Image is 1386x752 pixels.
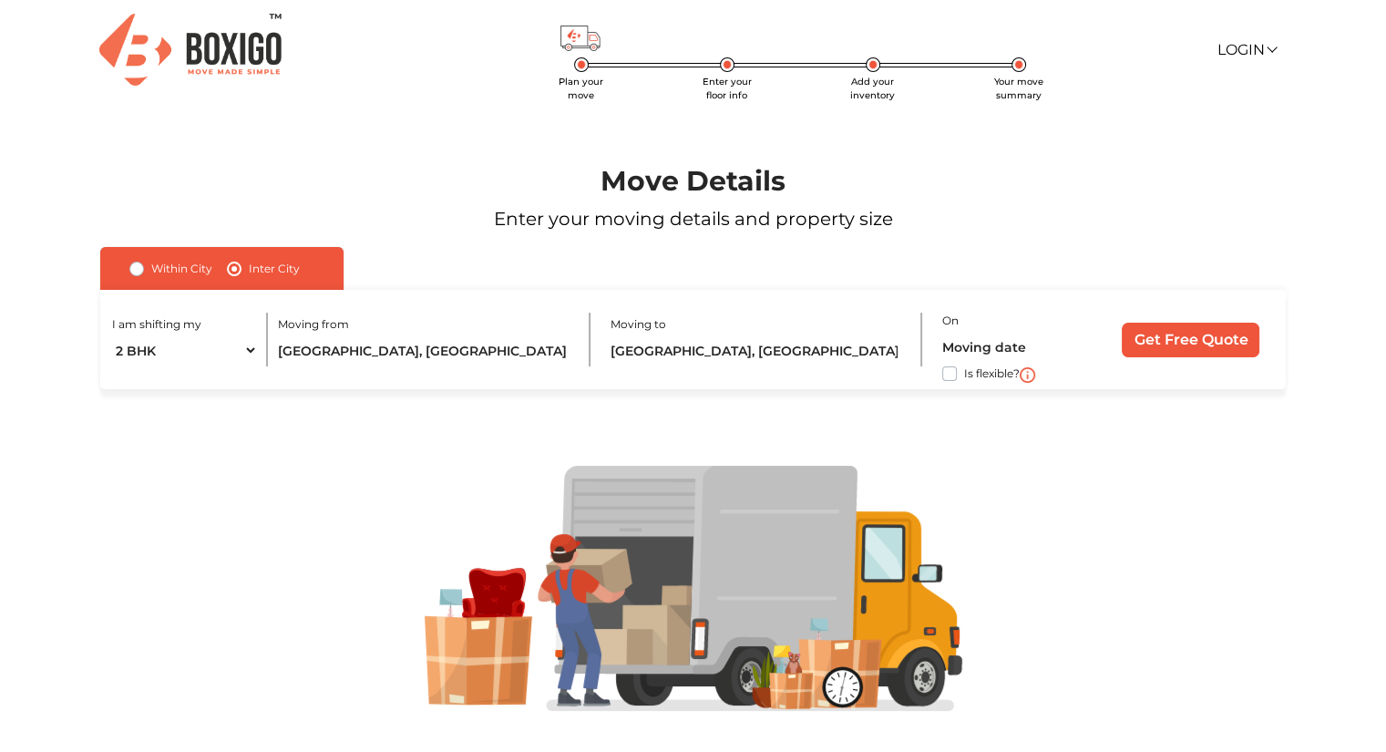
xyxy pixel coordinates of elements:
[112,316,201,333] label: I am shifting my
[964,363,1020,382] label: Is flexible?
[942,331,1090,363] input: Moving date
[249,258,300,280] label: Inter City
[278,335,571,366] input: Select City
[610,316,665,333] label: Moving to
[151,258,212,280] label: Within City
[942,313,959,329] label: On
[610,335,903,366] input: Select City
[278,316,349,333] label: Moving from
[994,76,1043,101] span: Your move summary
[850,76,895,101] span: Add your inventory
[703,76,752,101] span: Enter your floor info
[559,76,603,101] span: Plan your move
[99,14,282,86] img: Boxigo
[56,165,1330,198] h1: Move Details
[56,205,1330,232] p: Enter your moving details and property size
[1217,41,1275,58] a: Login
[1122,323,1259,357] input: Get Free Quote
[1020,367,1035,383] img: i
